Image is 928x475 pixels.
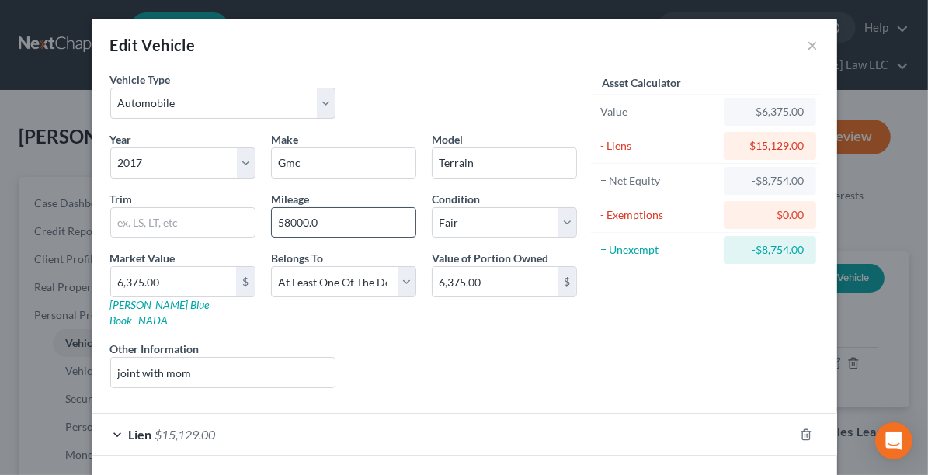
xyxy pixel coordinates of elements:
button: × [808,36,819,54]
div: $0.00 [736,207,804,223]
div: $ [558,267,576,296]
label: Vehicle Type [110,71,171,88]
label: Trim [110,191,133,207]
input: ex. Nissan [272,148,415,178]
label: Model [432,131,463,147]
label: Mileage [271,191,309,207]
div: $6,375.00 [736,104,804,120]
input: 0.00 [111,267,236,296]
label: Other Information [110,341,200,357]
label: Asset Calculator [602,75,681,91]
label: Condition [432,191,480,207]
input: (optional) [111,358,335,387]
div: $15,129.00 [736,138,804,154]
label: Value of Portion Owned [432,250,548,266]
input: -- [272,208,415,237]
div: - Exemptions [600,207,718,223]
a: NADA [139,314,169,327]
div: Open Intercom Messenger [875,422,912,459]
a: [PERSON_NAME] Blue Book [110,298,210,327]
div: Value [600,104,718,120]
div: -$8,754.00 [736,173,804,189]
label: Market Value [110,250,176,266]
span: $15,129.00 [155,427,216,442]
input: ex. LS, LT, etc [111,208,255,237]
span: Belongs To [271,251,323,265]
div: - Liens [600,138,718,154]
input: ex. Altima [433,148,576,178]
div: = Net Equity [600,173,718,189]
div: = Unexempt [600,242,718,258]
div: Edit Vehicle [110,34,196,56]
div: $ [236,267,255,296]
input: 0.00 [433,267,558,296]
span: Lien [129,427,152,442]
label: Year [110,131,132,147]
div: -$8,754.00 [736,242,804,258]
span: Make [271,133,298,146]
